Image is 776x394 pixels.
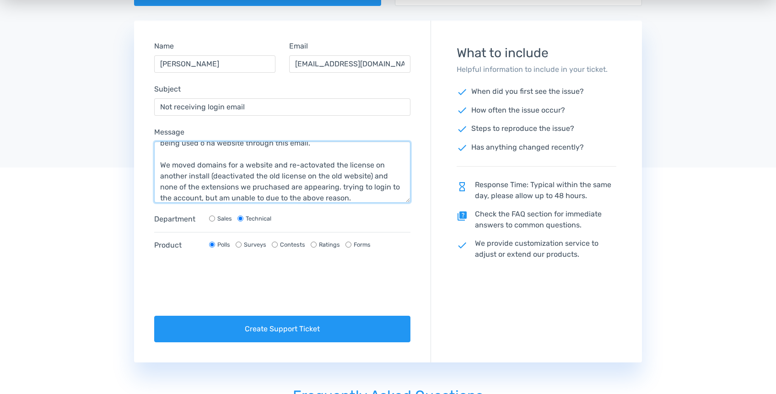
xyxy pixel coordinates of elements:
[246,214,271,223] label: Technical
[154,55,275,73] input: Name...
[457,142,617,153] p: Has anything changed recently?
[457,142,468,153] span: check
[457,124,468,135] span: check
[457,105,468,116] span: check
[457,123,617,135] p: Steps to reproduce the issue?
[154,84,181,95] label: Subject
[154,269,293,305] iframe: reCAPTCHA
[289,41,308,52] label: Email
[280,240,305,249] label: Contests
[457,179,617,201] p: Response Time: Typical within the same day, please allow up to 48 hours.
[457,209,617,231] p: Check the FAQ section for immediate answers to common questions.
[154,41,174,52] label: Name
[154,127,184,138] label: Message
[457,86,617,97] p: When did you first see the issue?
[154,98,410,116] input: Subject...
[457,181,468,192] span: hourglass_empty
[457,238,617,260] p: We provide customization service to adjust or extend our products.
[289,55,410,73] input: Email...
[457,86,468,97] span: check
[457,64,617,75] p: Helpful information to include in your ticket.
[217,214,232,223] label: Sales
[244,240,266,249] label: Surveys
[217,240,230,249] label: Polls
[154,214,200,225] label: Department
[154,240,200,251] label: Product
[457,46,617,60] h3: What to include
[457,240,468,251] span: check
[154,316,410,342] button: Create Support Ticket
[457,210,468,221] span: quiz
[319,240,340,249] label: Ratings
[354,240,371,249] label: Forms
[457,105,617,116] p: How often the issue occur?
